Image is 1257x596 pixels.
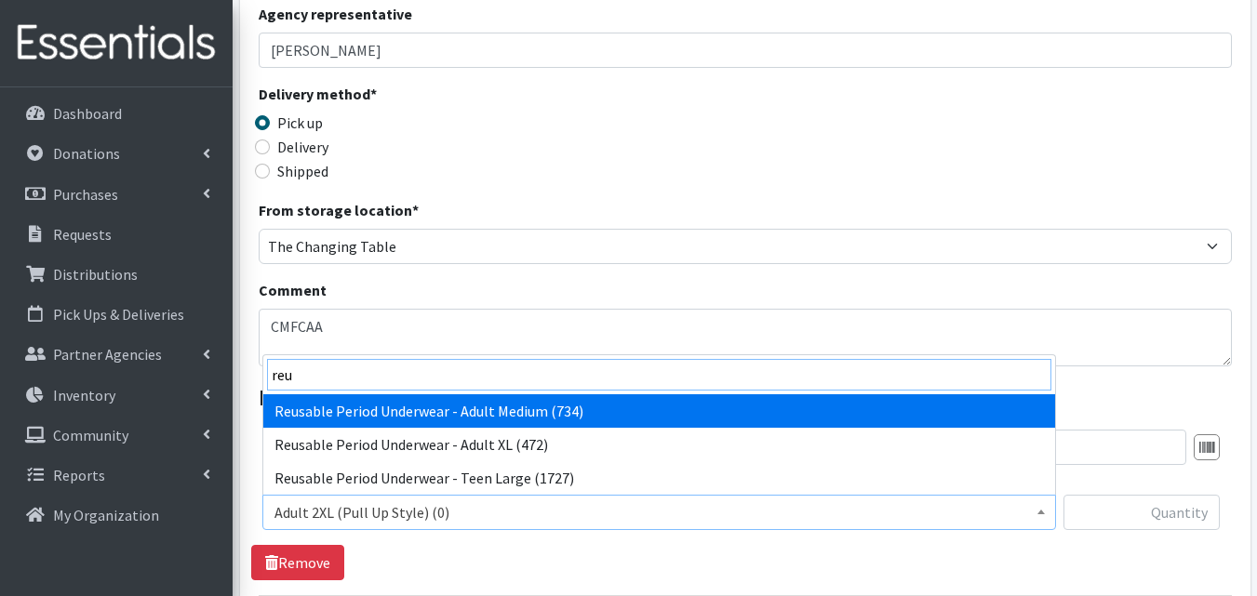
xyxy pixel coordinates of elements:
[262,495,1056,530] span: Adult 2XL (Pull Up Style) (0)
[53,144,120,163] p: Donations
[53,345,162,364] p: Partner Agencies
[263,461,1055,495] li: Reusable Period Underwear - Teen Large (1727)
[259,83,502,112] legend: Delivery method
[7,417,225,454] a: Community
[53,104,122,123] p: Dashboard
[277,160,328,182] label: Shipped
[259,3,412,25] label: Agency representative
[53,466,105,484] p: Reports
[274,499,1044,525] span: Adult 2XL (Pull Up Style) (0)
[259,279,327,301] label: Comment
[7,377,225,414] a: Inventory
[53,305,184,324] p: Pick Ups & Deliveries
[259,381,1232,415] legend: Items in this distribution
[53,185,118,204] p: Purchases
[263,428,1055,461] li: Reusable Period Underwear - Adult XL (472)
[277,112,323,134] label: Pick up
[7,176,225,213] a: Purchases
[7,95,225,132] a: Dashboard
[263,394,1055,428] li: Reusable Period Underwear - Adult Medium (734)
[7,336,225,373] a: Partner Agencies
[53,386,115,404] p: Inventory
[370,85,377,103] abbr: required
[7,457,225,494] a: Reports
[259,199,419,221] label: From storage location
[7,216,225,253] a: Requests
[7,497,225,534] a: My Organization
[7,135,225,172] a: Donations
[277,136,328,158] label: Delivery
[251,545,344,580] a: Remove
[7,296,225,333] a: Pick Ups & Deliveries
[412,201,419,219] abbr: required
[53,506,159,524] p: My Organization
[53,426,128,444] p: Community
[53,265,138,284] p: Distributions
[7,12,225,74] img: HumanEssentials
[1063,495,1220,530] input: Quantity
[53,225,112,244] p: Requests
[7,256,225,293] a: Distributions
